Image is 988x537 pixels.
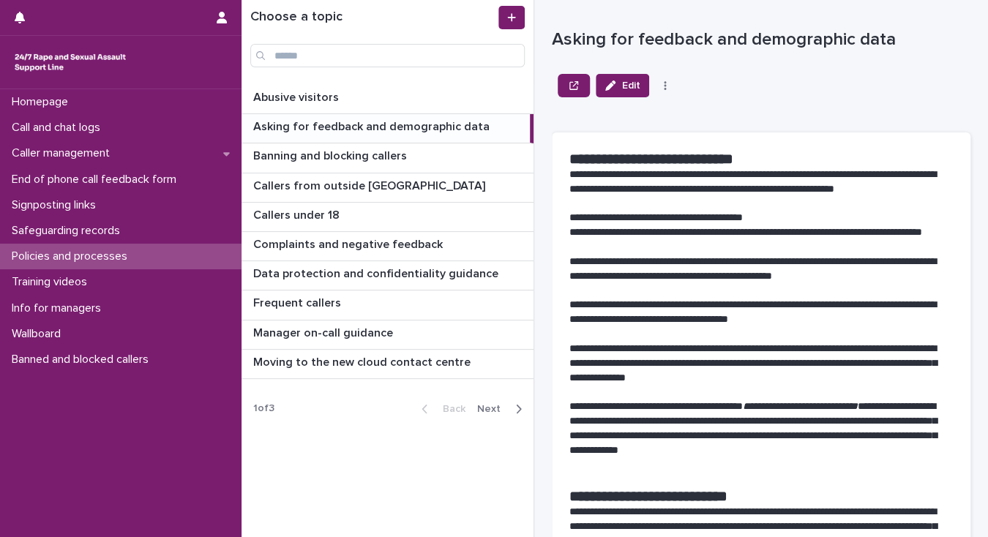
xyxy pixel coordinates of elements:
p: Manager on-call guidance [253,323,396,340]
p: 1 of 3 [242,391,286,427]
p: Training videos [6,275,99,289]
p: Data protection and confidentiality guidance [253,264,501,281]
img: rhQMoQhaT3yELyF149Cw [12,48,129,77]
p: Complaints and negative feedback [253,235,446,252]
p: Homepage [6,95,80,109]
p: Callers from outside [GEOGRAPHIC_DATA] [253,176,488,193]
a: Manager on-call guidanceManager on-call guidance [242,320,534,350]
button: Edit [596,74,649,97]
button: Next [471,402,534,416]
a: Callers from outside [GEOGRAPHIC_DATA]Callers from outside [GEOGRAPHIC_DATA] [242,173,534,203]
p: Asking for feedback and demographic data [552,29,970,50]
p: Caller management [6,146,121,160]
input: Search [250,44,525,67]
p: Frequent callers [253,293,344,310]
p: End of phone call feedback form [6,173,188,187]
p: Signposting links [6,198,108,212]
p: Moving to the new cloud contact centre [253,353,474,369]
a: Abusive visitorsAbusive visitors [242,85,534,114]
p: Callers under 18 [253,206,343,222]
span: Edit [621,80,640,91]
a: Asking for feedback and demographic dataAsking for feedback and demographic data [242,114,534,143]
a: Callers under 18Callers under 18 [242,203,534,232]
span: Next [477,404,509,414]
p: Safeguarding records [6,224,132,238]
button: Back [410,402,471,416]
p: Wallboard [6,327,72,341]
p: Banning and blocking callers [253,146,410,163]
p: Banned and blocked callers [6,353,160,367]
p: Info for managers [6,301,113,315]
h1: Choose a topic [250,10,495,26]
a: Moving to the new cloud contact centreMoving to the new cloud contact centre [242,350,534,379]
span: Back [434,404,465,414]
a: Banning and blocking callersBanning and blocking callers [242,143,534,173]
a: Data protection and confidentiality guidanceData protection and confidentiality guidance [242,261,534,290]
p: Asking for feedback and demographic data [253,117,493,134]
a: Frequent callersFrequent callers [242,290,534,320]
a: Complaints and negative feedbackComplaints and negative feedback [242,232,534,261]
p: Policies and processes [6,249,139,263]
p: Call and chat logs [6,121,112,135]
p: Abusive visitors [253,88,342,105]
